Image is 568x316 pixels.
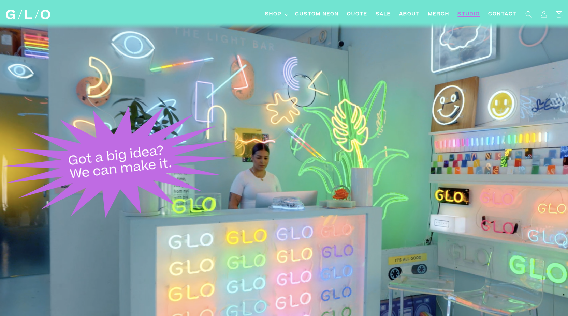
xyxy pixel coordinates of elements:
[261,7,291,22] summary: Shop
[445,221,568,316] iframe: Chat Widget
[488,11,517,18] span: Contact
[291,7,343,22] a: Custom Neon
[428,11,449,18] span: Merch
[457,11,480,18] span: Studio
[6,10,50,19] img: GLO Studio
[376,11,391,18] span: SALE
[3,7,53,22] a: GLO Studio
[424,7,453,22] a: Merch
[372,7,395,22] a: SALE
[484,7,521,22] a: Contact
[521,7,536,22] summary: Search
[295,11,339,18] span: Custom Neon
[343,7,372,22] a: Quote
[395,7,424,22] a: About
[453,7,484,22] a: Studio
[399,11,420,18] span: About
[347,11,367,18] span: Quote
[265,11,282,18] span: Shop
